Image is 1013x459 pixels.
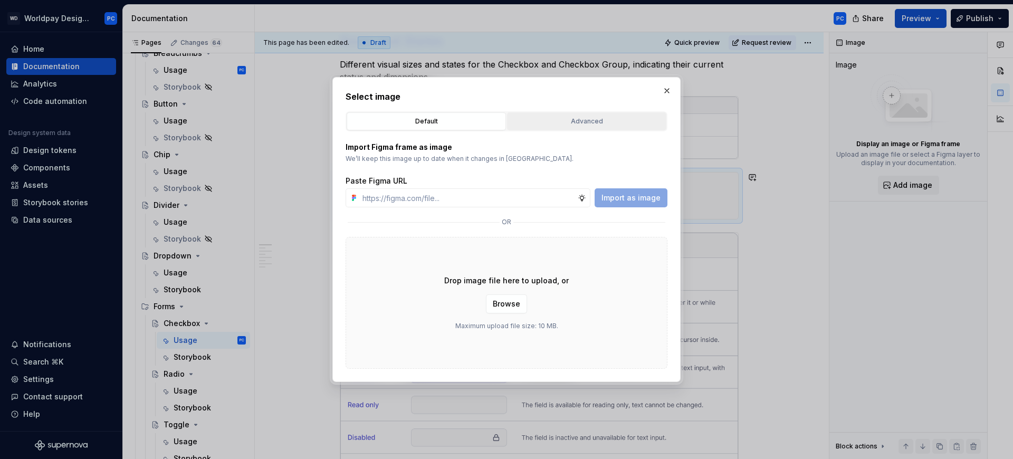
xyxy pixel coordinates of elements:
[358,188,578,207] input: https://figma.com/file...
[346,155,667,163] p: We’ll keep this image up to date when it changes in [GEOGRAPHIC_DATA].
[346,142,667,152] p: Import Figma frame as image
[444,275,569,286] p: Drop image file here to upload, or
[502,218,511,226] p: or
[455,322,558,330] p: Maximum upload file size: 10 MB.
[350,116,502,127] div: Default
[346,176,407,186] label: Paste Figma URL
[486,294,527,313] button: Browse
[511,116,663,127] div: Advanced
[493,299,520,309] span: Browse
[346,90,667,103] h2: Select image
